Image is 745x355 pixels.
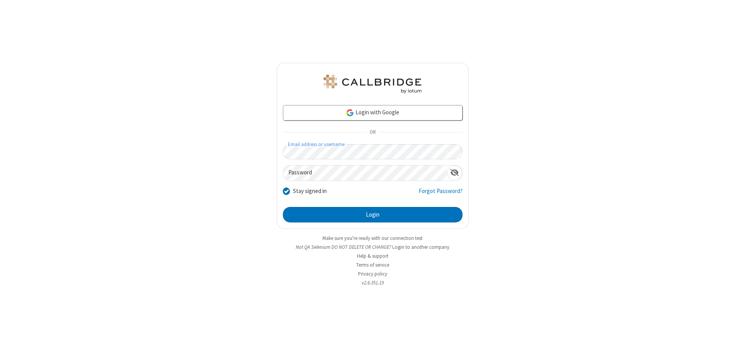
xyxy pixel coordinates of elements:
a: Privacy policy [358,271,387,277]
input: Password [283,165,447,181]
input: Email address or username [283,144,463,159]
label: Stay signed in [293,187,327,196]
li: Not QA Selenium DO NOT DELETE OR CHANGE? [277,243,469,251]
a: Terms of service [356,262,389,268]
img: QA Selenium DO NOT DELETE OR CHANGE [322,75,423,93]
div: Show password [447,165,462,180]
li: v2.6.351.19 [277,279,469,286]
button: Login [283,207,463,222]
span: OR [366,127,379,138]
button: Login to another company [392,243,449,251]
img: google-icon.png [346,109,354,117]
a: Forgot Password? [419,187,463,202]
a: Help & support [357,253,388,259]
a: Make sure you're ready with our connection test [322,235,423,241]
a: Login with Google [283,105,463,121]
